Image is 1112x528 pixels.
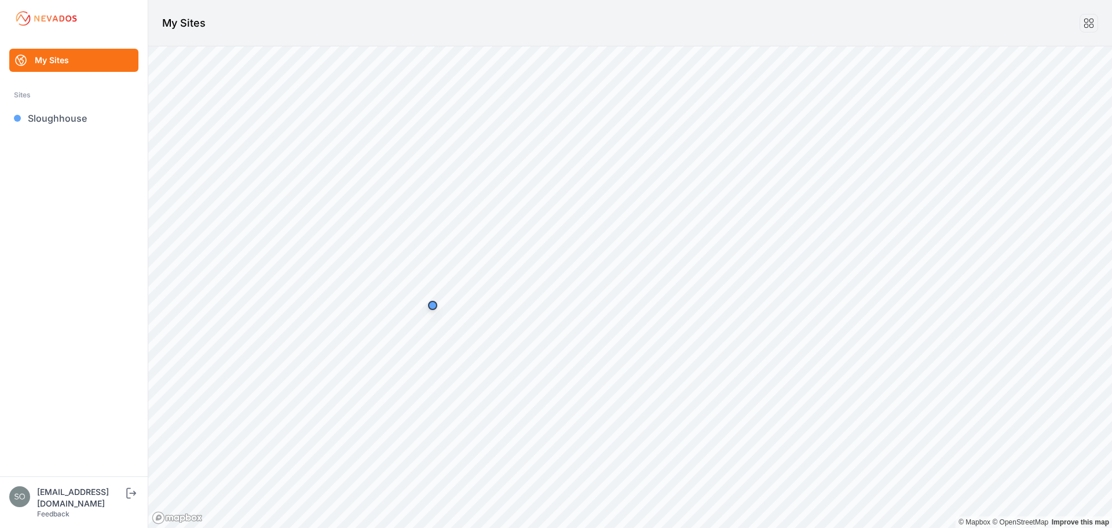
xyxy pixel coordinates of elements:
[162,15,206,31] h1: My Sites
[1052,518,1109,526] a: Map feedback
[14,88,134,102] div: Sites
[9,486,30,507] img: solarae@invenergy.com
[421,294,444,317] div: Map marker
[37,486,124,509] div: [EMAIL_ADDRESS][DOMAIN_NAME]
[992,518,1048,526] a: OpenStreetMap
[9,107,138,130] a: Sloughhouse
[14,9,79,28] img: Nevados
[148,46,1112,528] canvas: Map
[959,518,990,526] a: Mapbox
[9,49,138,72] a: My Sites
[152,511,203,525] a: Mapbox logo
[37,509,69,518] a: Feedback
